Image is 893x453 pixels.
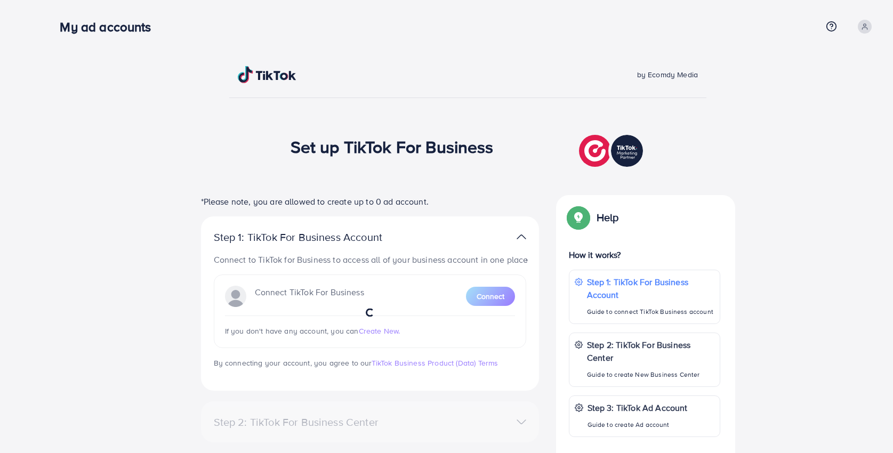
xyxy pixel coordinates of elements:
img: TikTok partner [579,132,646,169]
h3: My ad accounts [60,19,159,35]
p: Step 2: TikTok For Business Center [587,338,714,364]
img: TikTok partner [517,229,526,245]
p: How it works? [569,248,720,261]
p: *Please note, you are allowed to create up to 0 ad account. [201,195,539,208]
p: Step 3: TikTok Ad Account [588,401,688,414]
p: Help [597,211,619,224]
p: Guide to connect TikTok Business account [587,305,714,318]
img: TikTok [238,66,296,83]
span: by Ecomdy Media [637,69,698,80]
p: Guide to create New Business Center [587,368,714,381]
p: Step 1: TikTok For Business Account [214,231,416,244]
p: Step 1: TikTok For Business Account [587,276,714,301]
img: Popup guide [569,208,588,227]
h1: Set up TikTok For Business [291,136,494,157]
p: Guide to create Ad account [588,418,688,431]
